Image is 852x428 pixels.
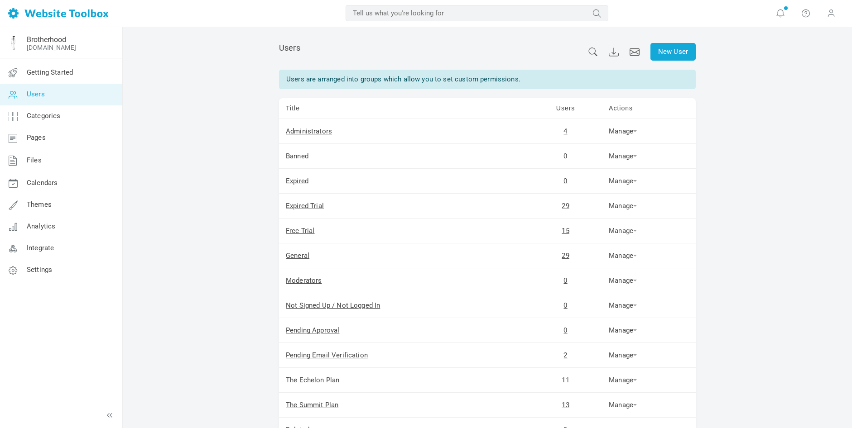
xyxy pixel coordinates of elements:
a: Manage [609,202,637,210]
span: Categories [27,112,61,120]
span: Integrate [27,244,54,252]
a: [DOMAIN_NAME] [27,44,76,51]
a: Not Signed Up / Not Logged In [286,301,380,309]
a: Manage [609,177,637,185]
a: Expired Trial [286,202,324,210]
a: Moderators [286,276,322,285]
a: 4 [563,127,567,135]
span: Calendars [27,179,58,187]
span: Getting Started [27,68,73,76]
a: Banned [286,152,308,160]
a: 0 [563,301,567,309]
a: Expired [286,177,308,185]
span: Analytics [27,222,55,230]
input: Tell us what you're looking for [346,5,608,21]
a: The Summit Plan [286,401,338,409]
a: 2 [563,351,567,359]
a: Manage [609,376,637,384]
div: Users are arranged into groups which allow you to set custom permissions. [279,70,696,89]
a: General [286,252,309,260]
a: Manage [609,127,637,135]
a: Manage [609,401,637,409]
a: 0 [563,177,567,185]
a: Manage [609,351,637,359]
a: Manage [609,152,637,160]
a: 13 [562,401,569,409]
td: Actions [602,98,696,119]
span: Users [279,43,300,52]
td: Title [279,98,529,119]
td: Users [529,98,602,119]
span: Settings [27,266,52,274]
span: Files [27,156,42,164]
a: Pending Approval [286,326,339,334]
a: 29 [562,252,569,260]
a: Manage [609,227,637,235]
a: Pending Email Verification [286,351,368,359]
a: Manage [609,301,637,309]
span: Users [27,90,45,98]
a: 15 [562,227,569,235]
a: New User [650,43,696,61]
a: Manage [609,252,637,260]
a: The Echelon Plan [286,376,339,384]
a: 11 [562,376,569,384]
a: 0 [563,152,567,160]
a: 29 [562,202,569,210]
a: Manage [609,276,637,285]
a: Free Trial [286,227,315,235]
a: Manage [609,326,637,334]
a: 0 [563,276,567,285]
img: Facebook%20Profile%20Pic%20Guy%20Blue%20Best.png [6,36,20,50]
span: Themes [27,200,52,209]
a: Brotherhood [27,35,66,44]
span: Pages [27,133,46,142]
a: Administrators [286,127,332,135]
a: 0 [563,326,567,334]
